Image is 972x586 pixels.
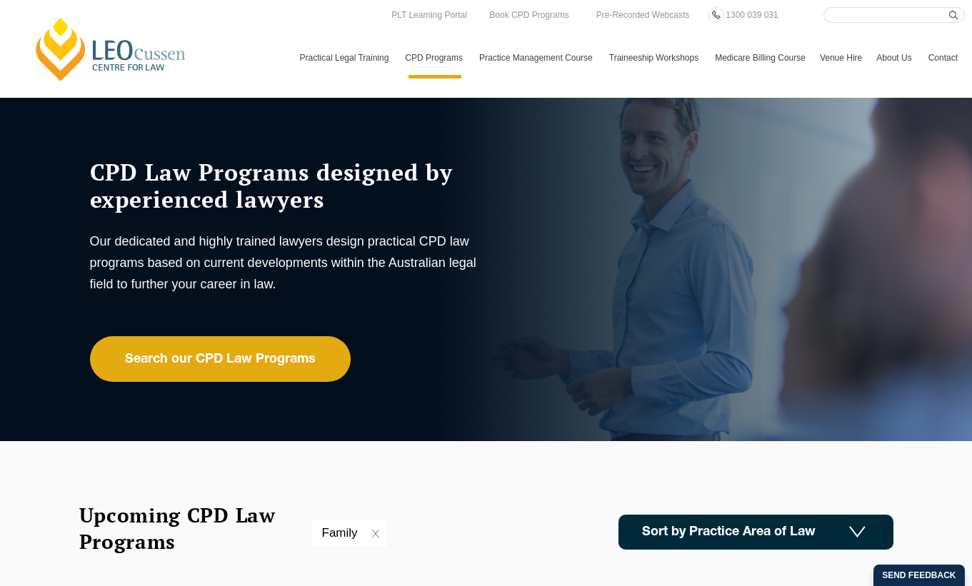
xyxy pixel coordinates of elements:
[876,490,936,550] iframe: LiveChat chat widget
[472,37,602,79] a: Practice Management Course
[722,7,781,23] a: 1300 039 031
[372,530,379,538] img: cross
[486,7,572,23] a: Book CPD Programs
[398,37,472,79] a: CPD Programs
[602,37,708,79] a: Traineeship Workshops
[79,502,311,555] h2: Upcoming CPD Law Programs
[293,37,399,79] a: Practical Legal Training
[322,526,379,540] a: Family
[869,37,921,79] a: About Us
[813,37,869,79] a: Venue Hire
[90,336,351,382] a: Search our CPD Law Programs
[921,37,965,79] a: Contact
[90,231,483,295] p: Our dedicated and highly trained lawyers design practical CPD law programs based on current devel...
[618,515,893,550] a: Sort by Practice Area of Law
[388,7,471,23] a: PLT Learning Portal
[726,10,778,20] span: 1300 039 031
[593,7,693,23] a: Pre-Recorded Webcasts
[32,16,190,83] a: [PERSON_NAME] Centre for Law
[708,37,813,79] a: Medicare Billing Course
[849,526,866,538] img: Icon
[90,158,483,213] h1: CPD Law Programs designed by experienced lawyers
